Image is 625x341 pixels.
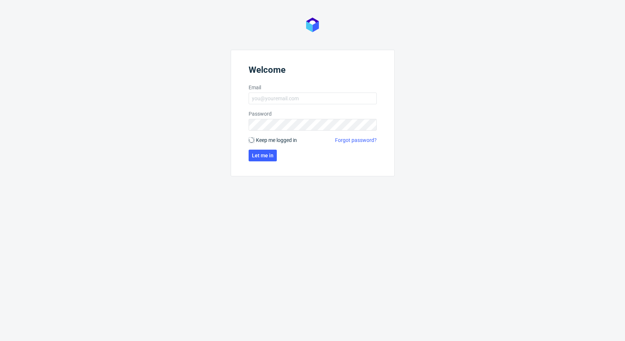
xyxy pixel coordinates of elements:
label: Password [249,110,377,117]
a: Forgot password? [335,136,377,144]
header: Welcome [249,65,377,78]
span: Keep me logged in [256,136,297,144]
button: Let me in [249,150,277,161]
label: Email [249,84,377,91]
span: Let me in [252,153,274,158]
input: you@youremail.com [249,93,377,104]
